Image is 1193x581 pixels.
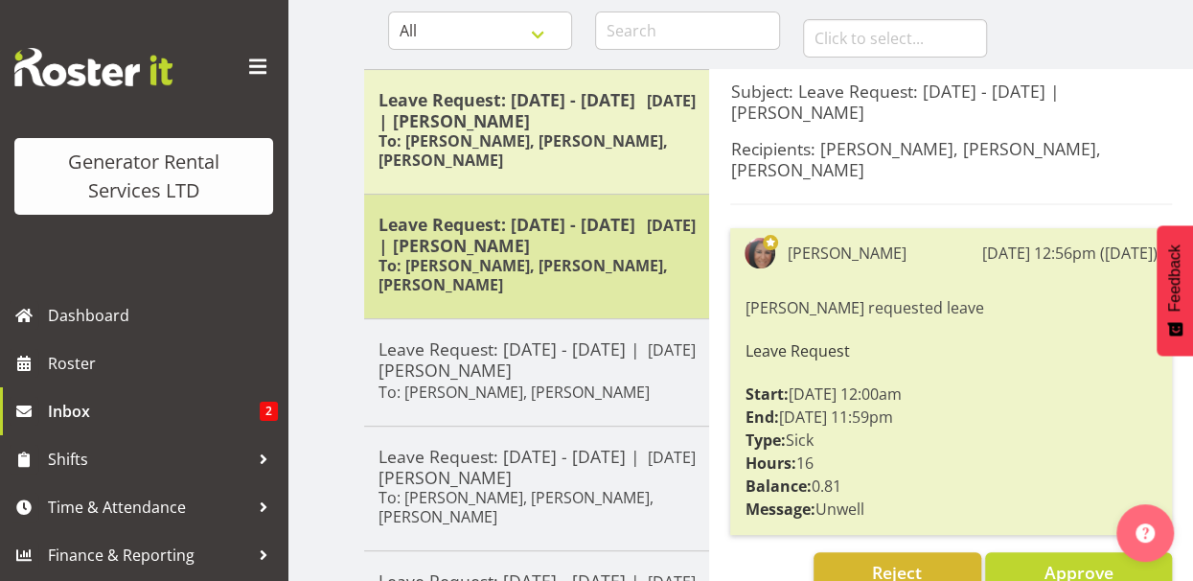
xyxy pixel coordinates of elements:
strong: End: [745,407,778,428]
span: Feedback [1166,244,1183,312]
h6: To: [PERSON_NAME], [PERSON_NAME], [PERSON_NAME] [379,131,695,170]
input: Click to select... [803,19,987,58]
h5: Recipients: [PERSON_NAME], [PERSON_NAME], [PERSON_NAME] [730,138,1172,180]
div: [PERSON_NAME] requested leave [DATE] 12:00am [DATE] 11:59pm Sick 16 0.81 Unwell [745,291,1158,525]
button: Feedback - Show survey [1157,225,1193,356]
strong: Type: [745,430,785,451]
span: Finance & Reporting [48,541,249,569]
strong: Balance: [745,476,811,497]
h6: To: [PERSON_NAME], [PERSON_NAME], [PERSON_NAME] [379,256,695,294]
span: Time & Attendance [48,493,249,522]
img: katherine-lothianc04ae7ec56208e078627d80ad3866cf0.png [745,238,775,268]
span: Roster [48,349,278,378]
h6: Leave Request [745,342,1158,360]
h6: To: [PERSON_NAME], [PERSON_NAME] [379,383,650,402]
h5: Subject: Leave Request: [DATE] - [DATE] | [PERSON_NAME] [730,81,1172,123]
p: [DATE] [646,89,695,112]
p: [DATE] [647,338,695,361]
span: Shifts [48,445,249,474]
div: Generator Rental Services LTD [34,148,254,205]
div: [PERSON_NAME] [787,242,906,265]
span: Dashboard [48,301,278,330]
p: [DATE] [646,214,695,237]
p: [DATE] [647,446,695,469]
img: Rosterit website logo [14,48,172,86]
span: Inbox [48,397,260,426]
h5: Leave Request: [DATE] - [DATE] | [PERSON_NAME] [379,338,695,381]
input: Search [595,12,779,50]
strong: Message: [745,499,814,520]
h6: To: [PERSON_NAME], [PERSON_NAME], [PERSON_NAME] [379,488,695,526]
h5: Leave Request: [DATE] - [DATE] | [PERSON_NAME] [379,446,695,488]
div: [DATE] 12:56pm ([DATE]) [982,242,1158,265]
h5: Leave Request: [DATE] - [DATE] | [PERSON_NAME] [379,89,695,131]
span: 2 [260,402,278,421]
strong: Hours: [745,453,795,474]
h5: Leave Request: [DATE] - [DATE] | [PERSON_NAME] [379,214,695,256]
img: help-xxl-2.png [1136,523,1155,543]
strong: Start: [745,383,788,405]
